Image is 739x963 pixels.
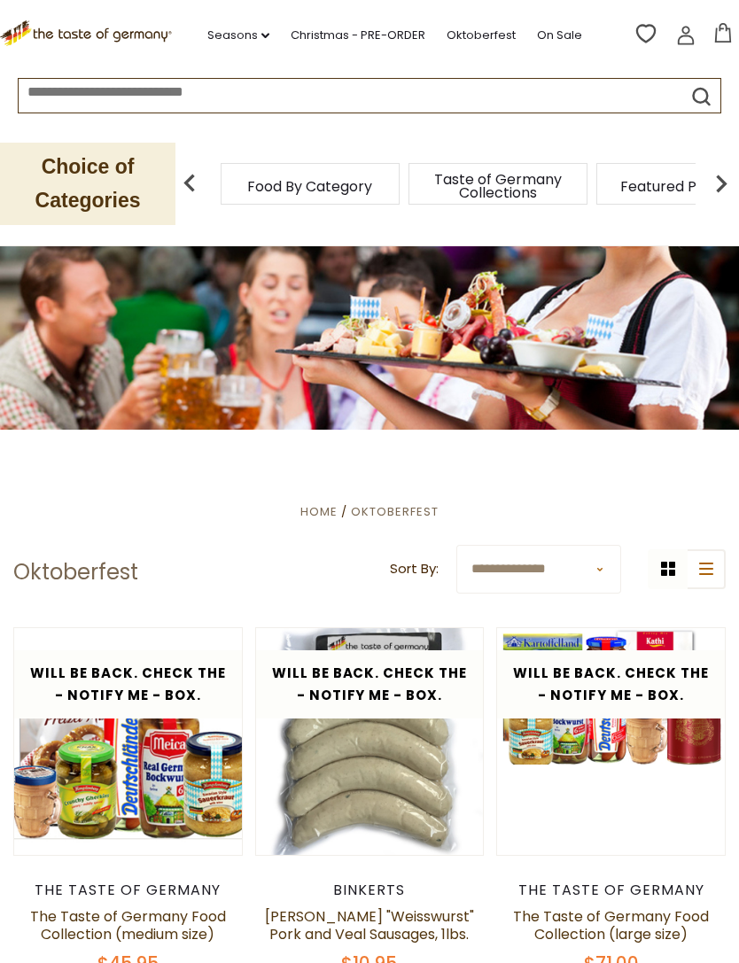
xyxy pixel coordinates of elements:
span: Will be back. Check the - Notify Me - Box. [30,664,226,704]
a: The Taste of Germany Food Collection (medium size) [30,906,226,944]
img: The Taste of Germany Food Collection (large size) [497,628,725,765]
a: Food By Category [247,180,372,193]
a: Home [300,503,338,520]
div: The Taste of Germany [13,881,243,899]
a: Oktoberfest [447,26,516,45]
img: previous arrow [172,166,207,201]
a: Oktoberfest [351,503,439,520]
a: The Taste of Germany Food Collection (large size) [513,906,709,944]
span: Will be back. Check the - Notify Me - Box. [513,664,709,704]
a: Seasons [207,26,269,45]
a: On Sale [537,26,582,45]
label: Sort By: [390,558,439,580]
a: [PERSON_NAME] "Weisswurst" Pork and Veal Sausages, 1lbs. [265,906,474,944]
img: Binkert [256,628,484,856]
a: Taste of Germany Collections [427,173,569,199]
h1: Oktoberfest [13,559,138,586]
img: The Taste of Germany Food Collection (medium size) [14,628,242,856]
div: The Taste of Germany [496,881,726,899]
a: Christmas - PRE-ORDER [291,26,425,45]
img: next arrow [704,166,739,201]
span: Will be back. Check the - Notify Me - Box. [272,664,468,704]
div: Binkerts [255,881,485,899]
